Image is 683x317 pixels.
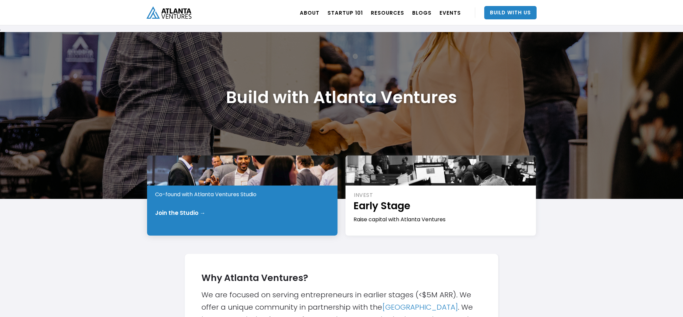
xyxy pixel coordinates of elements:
[346,155,536,236] a: INVESTEarly StageRaise capital with Atlanta Ventures
[484,6,537,19] a: Build With Us
[226,87,457,107] h1: Build with Atlanta Ventures
[440,3,461,22] a: EVENTS
[201,272,308,284] strong: Why Atlanta Ventures?
[371,3,404,22] a: RESOURCES
[412,3,432,22] a: BLOGS
[147,155,337,236] a: STARTPre-IdeaCo-found with Atlanta Ventures StudioJoin the Studio →
[155,210,205,216] div: Join the Studio →
[155,191,330,198] div: Co-found with Atlanta Ventures Studio
[354,192,529,199] div: INVEST
[354,216,529,223] div: Raise capital with Atlanta Ventures
[327,3,363,22] a: Startup 101
[155,174,330,188] h1: Pre-Idea
[382,302,458,312] a: [GEOGRAPHIC_DATA]
[354,199,529,213] h1: Early Stage
[300,3,319,22] a: ABOUT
